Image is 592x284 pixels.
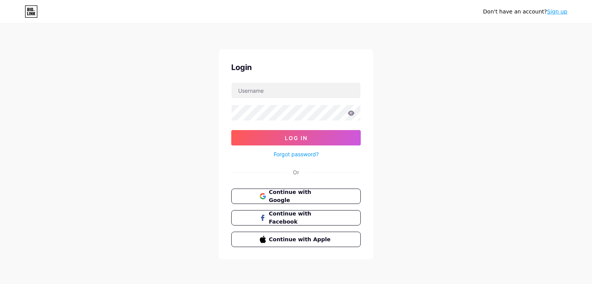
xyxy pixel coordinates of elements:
[269,210,333,226] span: Continue with Facebook
[231,189,361,204] button: Continue with Google
[269,236,333,244] span: Continue with Apple
[483,8,567,16] div: Don't have an account?
[231,130,361,145] button: Log In
[232,83,360,98] input: Username
[285,135,308,141] span: Log In
[293,168,299,176] div: Or
[231,210,361,226] button: Continue with Facebook
[231,232,361,247] button: Continue with Apple
[547,8,567,15] a: Sign up
[274,150,319,158] a: Forgot password?
[231,62,361,73] div: Login
[269,188,333,204] span: Continue with Google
